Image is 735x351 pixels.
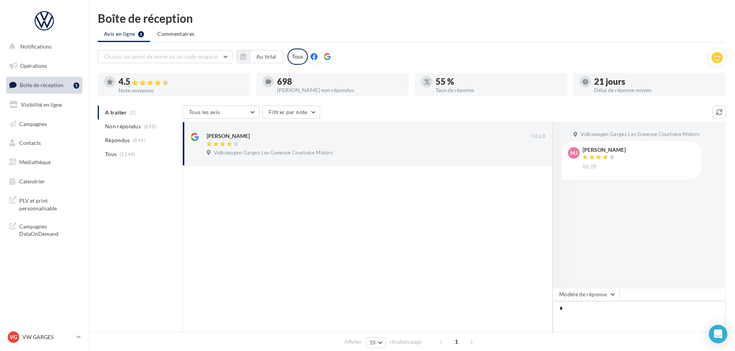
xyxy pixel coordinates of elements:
button: Tous les avis [182,106,259,119]
span: 06:28 [531,133,546,140]
span: Notifications [20,43,52,50]
a: Visibilité en ligne [5,97,84,113]
span: Campagnes DataOnDemand [19,221,79,238]
div: Open Intercom Messenger [709,325,727,343]
div: 55 % [436,77,561,86]
span: 10 [369,339,376,346]
div: 21 jours [594,77,720,86]
a: Campagnes [5,116,84,132]
span: Visibilité en ligne [21,101,62,108]
a: Médiathèque [5,154,84,170]
button: Au total [237,50,283,63]
span: 1 [450,336,463,348]
a: Opérations [5,58,84,74]
span: Opérations [20,62,47,69]
span: Volkswagen Garges Les Gonesse Courtoise Motors [214,149,333,156]
span: Répondus [105,136,130,144]
a: VG VW GARGES [6,330,82,344]
a: PLV et print personnalisable [5,192,84,215]
div: 1 [73,82,79,89]
span: Contacts [19,139,41,146]
span: Commentaires [157,30,194,38]
div: [PERSON_NAME] [583,147,626,153]
a: Boîte de réception1 [5,77,84,93]
div: Tous [287,49,308,65]
button: Filtrer par note [262,106,320,119]
span: Afficher [344,338,362,346]
span: Tous [105,150,117,158]
a: Calendrier [5,173,84,190]
a: Campagnes DataOnDemand [5,218,84,241]
span: Médiathèque [19,159,51,165]
div: Taux de réponse [436,87,561,93]
span: PLV et print personnalisable [19,195,79,212]
button: Au total [250,50,283,63]
div: 698 [277,77,403,86]
span: Non répondus [105,123,141,130]
span: (846) [133,137,146,143]
div: Note moyenne [119,88,244,93]
span: Choisir un point de vente ou un code magasin [104,53,218,60]
span: (1544) [120,151,136,157]
div: 4.5 [119,77,244,86]
div: [PERSON_NAME] [207,132,250,140]
span: Calendrier [19,178,45,185]
span: résultats/page [390,338,422,346]
div: Boîte de réception [98,12,726,24]
span: Tous les avis [189,109,220,115]
span: 06:28 [583,163,597,170]
button: Choisir un point de vente ou un code magasin [98,50,232,63]
span: Boîte de réception [20,82,63,88]
span: mj [570,149,578,157]
p: VW GARGES [22,333,73,341]
button: Modèle de réponse [553,288,620,301]
button: Notifications [5,39,81,55]
span: Campagnes [19,120,47,127]
span: VG [10,333,17,341]
a: Contacts [5,135,84,151]
span: (698) [144,123,157,129]
span: Volkswagen Garges Les Gonesse Courtoise Motors [581,131,700,138]
button: 10 [366,337,386,348]
div: [PERSON_NAME] non répondus [277,87,403,93]
div: Délai de réponse moyen [594,87,720,93]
